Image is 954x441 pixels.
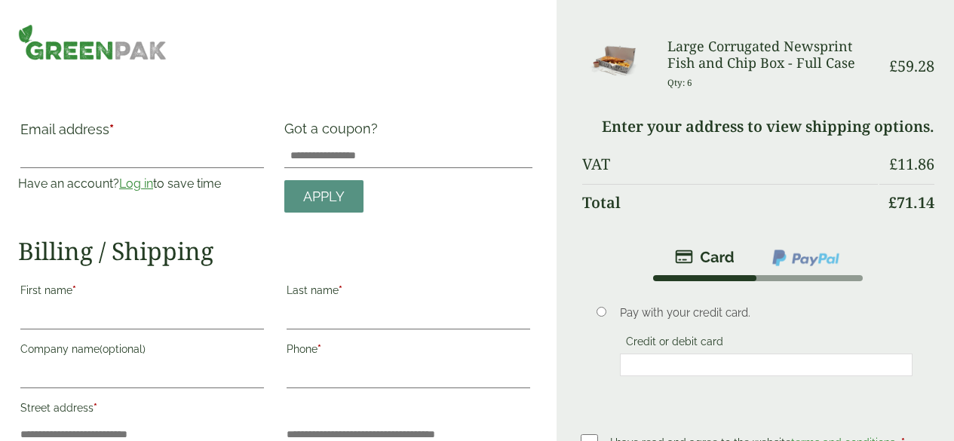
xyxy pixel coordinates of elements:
[889,154,934,174] bdi: 11.86
[889,56,934,76] bdi: 59.28
[771,248,841,268] img: ppcp-gateway.png
[667,77,692,88] small: Qty: 6
[888,192,934,213] bdi: 71.14
[317,343,321,355] abbr: required
[582,184,878,221] th: Total
[94,402,97,414] abbr: required
[888,192,897,213] span: £
[287,338,530,364] label: Phone
[624,358,909,372] iframe: Secure card payment input frame
[18,237,532,265] h2: Billing / Shipping
[620,335,729,352] label: Credit or debit card
[18,175,266,193] p: Have an account? to save time
[582,146,878,182] th: VAT
[20,123,264,144] label: Email address
[109,121,114,137] abbr: required
[889,154,897,174] span: £
[284,180,364,213] a: Apply
[303,188,345,205] span: Apply
[582,109,934,145] td: Enter your address to view shipping options.
[284,121,384,144] label: Got a coupon?
[339,284,342,296] abbr: required
[20,397,264,423] label: Street address
[675,248,735,266] img: stripe.png
[667,38,878,71] h3: Large Corrugated Newsprint Fish and Chip Box - Full Case
[889,56,897,76] span: £
[620,305,913,321] p: Pay with your credit card.
[119,176,153,191] a: Log in
[287,280,530,305] label: Last name
[100,343,146,355] span: (optional)
[18,24,167,60] img: GreenPak Supplies
[72,284,76,296] abbr: required
[20,338,264,364] label: Company name
[20,280,264,305] label: First name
